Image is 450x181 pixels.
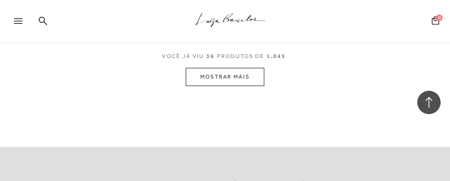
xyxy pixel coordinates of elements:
[436,14,443,21] span: 0
[267,53,286,59] span: 1.045
[206,53,215,59] span: 36
[162,53,288,59] span: VOCÊ JÁ VIU PRODUTOS DE
[186,68,264,86] button: MOSTRAR MAIS
[429,15,442,28] button: 0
